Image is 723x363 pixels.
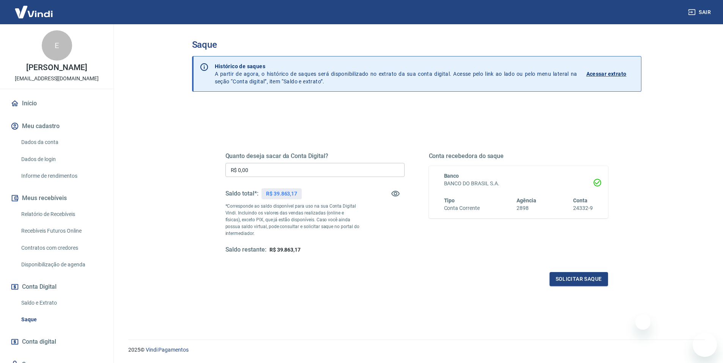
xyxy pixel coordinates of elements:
[26,64,87,72] p: [PERSON_NAME]
[18,312,104,327] a: Saque
[9,333,104,350] a: Conta digital
[18,295,104,311] a: Saldo e Extrato
[586,63,635,85] a: Acessar extrato
[444,204,480,212] h6: Conta Corrente
[9,190,104,207] button: Meus recebíveis
[225,203,360,237] p: *Corresponde ao saldo disponível para uso na sua Conta Digital Vindi. Incluindo os valores das ve...
[444,173,459,179] span: Banco
[225,190,258,197] h5: Saldo total*:
[635,314,651,330] iframe: Close message
[266,190,297,198] p: R$ 39.863,17
[18,240,104,256] a: Contratos com credores
[573,197,588,203] span: Conta
[22,336,56,347] span: Conta digital
[146,347,189,353] a: Vindi Pagamentos
[42,30,72,61] div: E
[15,75,99,83] p: [EMAIL_ADDRESS][DOMAIN_NAME]
[693,333,717,357] iframe: Button to launch messaging window
[225,246,266,254] h5: Saldo restante:
[687,5,714,19] button: Sair
[192,39,641,50] h3: Saque
[444,180,593,188] h6: BANCO DO BRASIL S.A.
[586,70,627,78] p: Acessar extrato
[573,204,593,212] h6: 24332-9
[18,152,104,167] a: Dados de login
[9,0,58,23] img: Vindi
[225,152,405,160] h5: Quanto deseja sacar da Conta Digital?
[269,247,301,253] span: R$ 39.863,17
[550,272,608,286] button: Solicitar saque
[18,168,104,184] a: Informe de rendimentos
[444,197,455,203] span: Tipo
[18,135,104,150] a: Dados da conta
[429,152,608,160] h5: Conta recebedora do saque
[128,346,705,354] p: 2025 ©
[517,197,536,203] span: Agência
[9,279,104,295] button: Conta Digital
[517,204,536,212] h6: 2898
[9,118,104,135] button: Meu cadastro
[215,63,577,85] p: A partir de agora, o histórico de saques será disponibilizado no extrato da sua conta digital. Ac...
[18,257,104,272] a: Disponibilização de agenda
[18,207,104,222] a: Relatório de Recebíveis
[18,223,104,239] a: Recebíveis Futuros Online
[215,63,577,70] p: Histórico de saques
[9,95,104,112] a: Início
